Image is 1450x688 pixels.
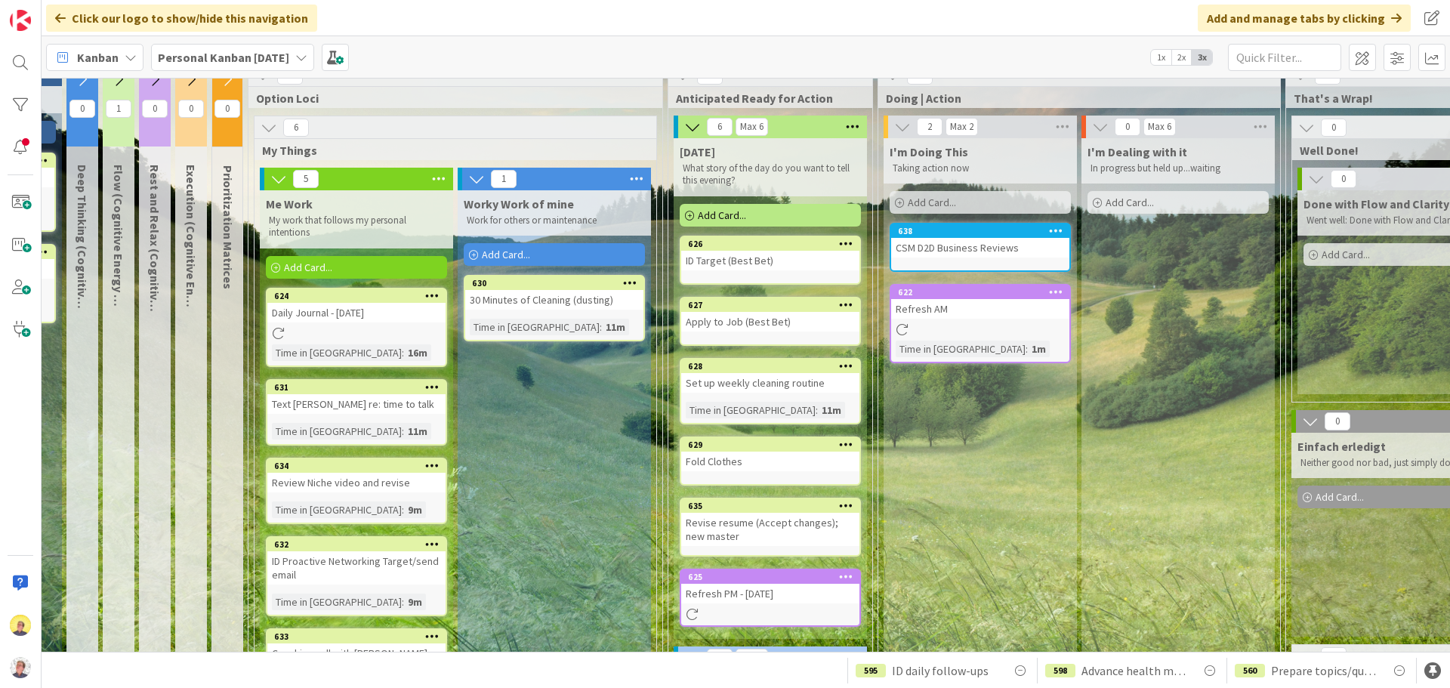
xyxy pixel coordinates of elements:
[891,238,1069,258] div: CSM D2D Business Reviews
[1235,664,1265,677] div: 560
[1271,662,1378,680] span: Prepare topics/questions for for info interview call with [PERSON_NAME] at CultureAmp
[896,341,1026,357] div: Time in [GEOGRAPHIC_DATA]
[465,276,643,290] div: 630
[402,423,404,440] span: :
[404,423,431,440] div: 11m
[274,291,446,301] div: 624
[402,594,404,610] span: :
[404,344,431,361] div: 16m
[681,359,859,393] div: 628Set up weekly cleaning routine
[267,643,446,663] div: Coaching call with [PERSON_NAME]
[267,289,446,303] div: 624
[75,165,90,359] span: Deep Thinking (Cognitive Energy H)
[293,170,319,188] span: 5
[1198,5,1411,32] div: Add and manage tabs by clicking
[681,298,859,332] div: 627Apply to Job (Best Bet)
[707,118,733,136] span: 6
[10,657,31,678] img: avatar
[69,100,95,118] span: 0
[269,214,444,239] p: My work that follows my personal intentions
[214,100,240,118] span: 0
[1087,144,1187,159] span: I'm Dealing with it
[1106,196,1154,209] span: Add Card...
[683,162,858,187] p: What story of the day do you want to tell this evening?
[681,570,859,603] div: 625Refresh PM - [DATE]
[893,162,1068,174] p: Taking action now
[1151,50,1171,65] span: 1x
[890,144,968,159] span: I'm Doing This
[77,48,119,66] span: Kanban
[950,123,973,131] div: Max 2
[688,239,859,249] div: 626
[740,123,764,131] div: Max 6
[402,344,404,361] span: :
[681,513,859,546] div: Revise resume (Accept changes); new master
[898,287,1069,298] div: 622
[267,394,446,414] div: Text [PERSON_NAME] re: time to talk
[267,473,446,492] div: Review Niche video and revise
[600,319,602,335] span: :
[178,100,204,118] span: 0
[688,572,859,582] div: 625
[688,440,859,450] div: 629
[267,459,446,492] div: 634Review Niche video and revise
[267,459,446,473] div: 634
[262,143,637,158] span: My Things
[892,662,989,680] span: ID daily follow-ups
[891,285,1069,299] div: 622
[256,91,643,106] span: Option Loci
[1297,439,1386,454] span: Einfach erledigt
[917,118,942,136] span: 2
[688,501,859,511] div: 635
[470,319,600,335] div: Time in [GEOGRAPHIC_DATA]
[908,196,956,209] span: Add Card...
[106,100,131,118] span: 1
[1192,50,1212,65] span: 3x
[681,251,859,270] div: ID Target (Best Bet)
[688,361,859,372] div: 628
[898,226,1069,236] div: 638
[267,381,446,414] div: 631Text [PERSON_NAME] re: time to talk
[856,664,886,677] div: 595
[681,237,859,251] div: 626
[266,196,313,211] span: Me Work
[404,501,426,518] div: 9m
[272,344,402,361] div: Time in [GEOGRAPHIC_DATA]
[681,359,859,373] div: 628
[1091,162,1266,174] p: In progress but held up...waiting
[221,165,236,289] span: Prioritization Matrices
[891,224,1069,258] div: 638CSM D2D Business Reviews
[491,170,517,188] span: 1
[267,538,446,585] div: 632ID Proactive Networking Target/send email
[1028,341,1050,357] div: 1m
[10,10,31,31] img: Visit kanbanzone.com
[267,551,446,585] div: ID Proactive Networking Target/send email
[891,285,1069,319] div: 622Refresh AM
[681,570,859,584] div: 625
[284,261,332,274] span: Add Card...
[1321,119,1347,137] span: 0
[472,278,643,288] div: 630
[1228,44,1341,71] input: Quick Filter...
[10,615,31,636] img: JW
[1303,196,1449,211] span: Done with Flow and Clarity
[1325,412,1350,430] span: 0
[1322,248,1370,261] span: Add Card...
[267,630,446,643] div: 633
[681,438,859,452] div: 629
[272,594,402,610] div: Time in [GEOGRAPHIC_DATA]
[891,299,1069,319] div: Refresh AM
[267,630,446,663] div: 633Coaching call with [PERSON_NAME]
[676,91,853,106] span: Anticipated Ready for Action
[272,501,402,518] div: Time in [GEOGRAPHIC_DATA]
[886,91,1261,106] span: Doing | Action
[1115,118,1140,136] span: 0
[46,5,317,32] div: Click our logo to show/hide this navigation
[274,382,446,393] div: 631
[274,539,446,550] div: 632
[274,461,446,471] div: 634
[891,224,1069,238] div: 638
[1148,123,1171,131] div: Max 6
[267,303,446,322] div: Daily Journal - [DATE]
[283,119,309,137] span: 6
